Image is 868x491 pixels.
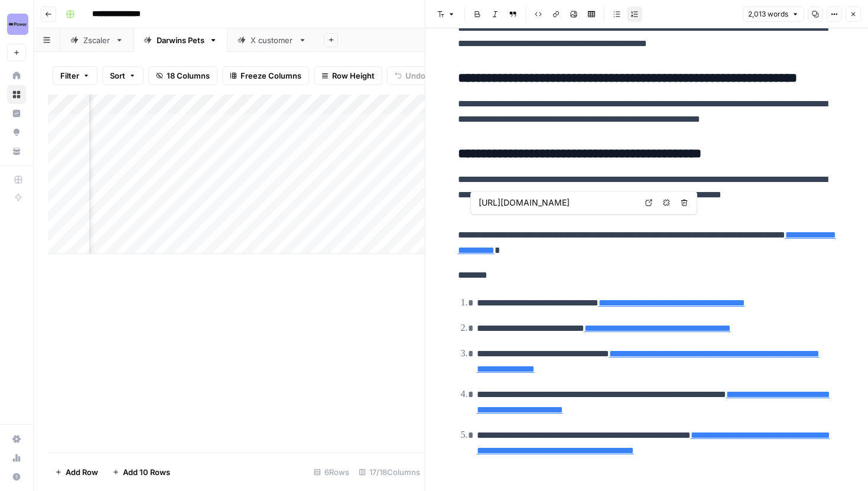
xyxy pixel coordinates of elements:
[60,28,134,52] a: Zscaler
[222,66,309,85] button: Freeze Columns
[66,466,98,478] span: Add Row
[405,70,425,82] span: Undo
[53,66,97,85] button: Filter
[7,104,26,123] a: Insights
[7,85,26,104] a: Browse
[148,66,217,85] button: 18 Columns
[7,14,28,35] img: Power Digital Logo
[7,467,26,486] button: Help + Support
[157,34,204,46] div: Darwins Pets
[110,70,125,82] span: Sort
[240,70,301,82] span: Freeze Columns
[7,66,26,85] a: Home
[105,463,177,482] button: Add 10 Rows
[48,463,105,482] button: Add Row
[7,9,26,39] button: Workspace: Power Digital
[251,34,294,46] div: X customer
[134,28,227,52] a: Darwins Pets
[314,66,382,85] button: Row Height
[227,28,317,52] a: X customer
[332,70,375,82] span: Row Height
[748,9,788,19] span: 2,013 words
[102,66,144,85] button: Sort
[167,70,210,82] span: 18 Columns
[7,123,26,142] a: Opportunities
[7,448,26,467] a: Usage
[7,142,26,161] a: Your Data
[7,430,26,448] a: Settings
[309,463,354,482] div: 6 Rows
[60,70,79,82] span: Filter
[387,66,433,85] button: Undo
[743,6,804,22] button: 2,013 words
[83,34,110,46] div: Zscaler
[354,463,425,482] div: 17/18 Columns
[123,466,170,478] span: Add 10 Rows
